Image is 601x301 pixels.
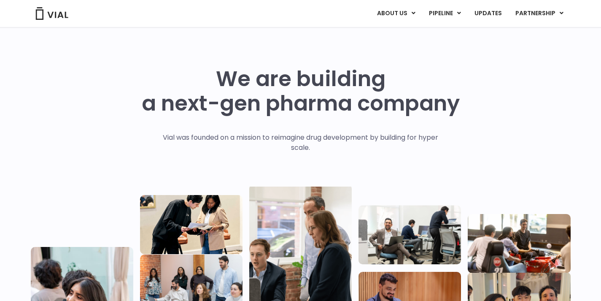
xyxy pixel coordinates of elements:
[468,214,570,273] img: Group of people playing whirlyball
[35,7,69,20] img: Vial Logo
[370,6,422,21] a: ABOUT USMenu Toggle
[358,205,461,264] img: Three people working in an office
[509,6,570,21] a: PARTNERSHIPMenu Toggle
[140,195,243,254] img: Two people looking at a paper talking.
[468,6,508,21] a: UPDATES
[154,133,447,153] p: Vial was founded on a mission to reimagine drug development by building for hyper scale.
[142,67,460,116] h1: We are building a next-gen pharma company
[422,6,467,21] a: PIPELINEMenu Toggle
